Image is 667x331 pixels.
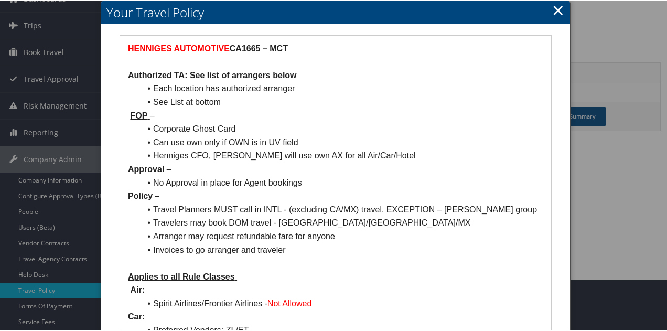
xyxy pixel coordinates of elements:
u: FOP [130,110,147,119]
li: Arranger may request refundable fare for anyone [141,229,543,242]
li: Henniges CFO, [PERSON_NAME] will use own AX for all Air/Car/Hotel [141,148,543,162]
u: Applies to all Rule Classes [128,271,235,280]
strong: Policy – [128,190,159,199]
strong: CA1665 – MCT [230,43,288,52]
strong: HENNIGES AUTOMOTIVE [128,43,230,52]
strong: : See list of arrangers below [128,70,297,79]
li: Can use own only if OWN is in UV field [141,135,543,148]
li: No Approval in place for Agent bookings [141,175,543,189]
li: Invoices to go arranger and traveler [141,242,543,256]
p: – [128,108,543,122]
span: Not Allowed [267,298,312,307]
p: – [128,162,543,175]
u: Authorized TA [128,70,185,79]
li: See List at bottom [141,94,543,108]
strong: Car: [128,311,145,320]
li: Travelers may book DOM travel - [GEOGRAPHIC_DATA]/[GEOGRAPHIC_DATA]/MX [141,215,543,229]
u: Approval [128,164,164,173]
li: Each location has authorized arranger [141,81,543,94]
li: Travel Planners MUST call in INTL - (excluding CA/MX) travel. EXCEPTION – [PERSON_NAME] group [141,202,543,216]
li: Spirit Airlines/Frontier Airlines - [141,296,543,309]
strong: Air: [130,284,145,293]
li: Corporate Ghost Card [141,121,543,135]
